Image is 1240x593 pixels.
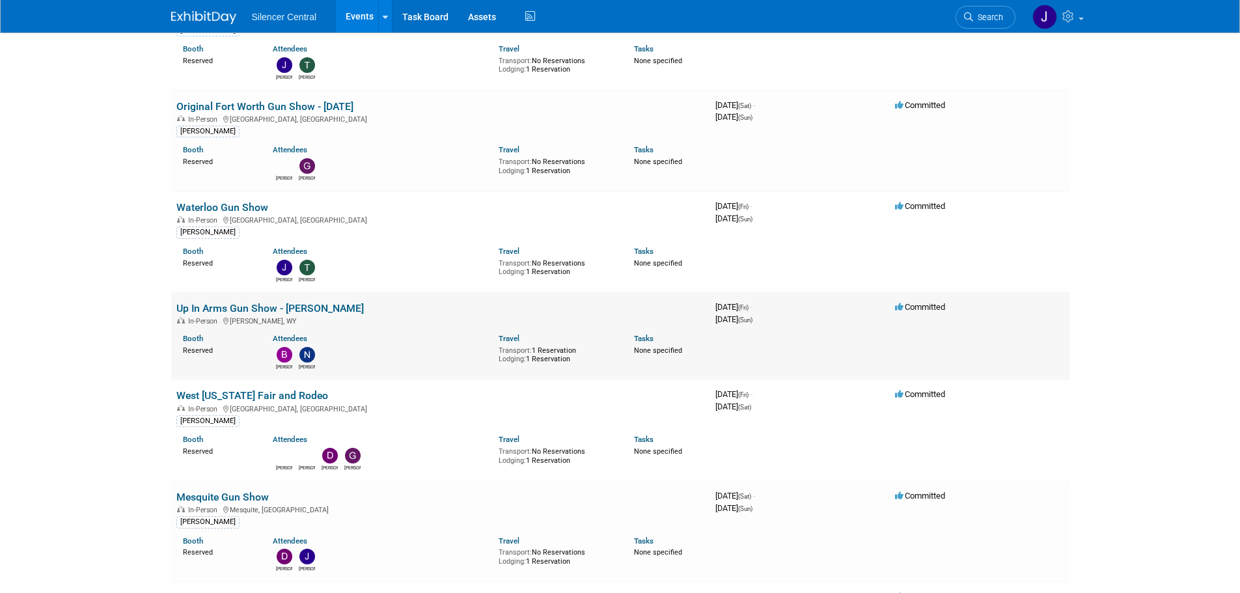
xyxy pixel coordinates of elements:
[183,545,254,557] div: Reserved
[273,145,307,154] a: Attendees
[177,506,185,512] img: In-Person Event
[738,203,749,210] span: (Fri)
[322,463,338,471] div: David Aguais
[176,516,240,528] div: [PERSON_NAME]
[634,145,654,154] a: Tasks
[499,57,532,65] span: Transport:
[499,44,519,53] a: Travel
[176,227,240,238] div: [PERSON_NAME]
[273,435,307,444] a: Attendees
[299,463,315,471] div: Taylor Allen
[715,112,752,122] span: [DATE]
[277,549,292,564] img: David Aguais
[183,256,254,268] div: Reserved
[277,347,292,363] img: Braden Hougaard
[738,404,751,411] span: (Sat)
[344,463,361,471] div: Gregory Wilkerson
[273,536,307,545] a: Attendees
[273,334,307,343] a: Attendees
[751,302,752,312] span: -
[176,415,240,427] div: [PERSON_NAME]
[176,100,353,113] a: Original Fort Worth Gun Show - [DATE]
[499,545,614,566] div: No Reservations 1 Reservation
[299,347,315,363] img: Noelle Kealoha
[753,100,755,110] span: -
[276,564,292,572] div: David Aguais
[738,102,751,109] span: (Sat)
[176,126,240,137] div: [PERSON_NAME]
[715,201,752,211] span: [DATE]
[183,344,254,355] div: Reserved
[499,355,526,363] span: Lodging:
[183,435,203,444] a: Booth
[299,275,315,283] div: Tyler Phillips
[188,317,221,325] span: In-Person
[252,12,317,22] span: Silencer Central
[499,346,532,355] span: Transport:
[299,549,315,564] img: Jeffrey Flournoy
[277,57,292,73] img: Justin Armstrong
[276,275,292,283] div: Julissa Linares
[176,302,364,314] a: Up In Arms Gun Show - [PERSON_NAME]
[738,505,752,512] span: (Sun)
[634,435,654,444] a: Tasks
[183,54,254,66] div: Reserved
[299,57,315,73] img: Tyler Phillips
[176,315,705,325] div: [PERSON_NAME], WY
[738,316,752,324] span: (Sun)
[499,167,526,175] span: Lodging:
[499,247,519,256] a: Travel
[634,536,654,545] a: Tasks
[183,334,203,343] a: Booth
[183,536,203,545] a: Booth
[499,548,532,557] span: Transport:
[499,456,526,465] span: Lodging:
[299,564,315,572] div: Jeffrey Flournoy
[634,548,682,557] span: None specified
[634,259,682,268] span: None specified
[177,317,185,324] img: In-Person Event
[499,557,526,566] span: Lodging:
[634,346,682,355] span: None specified
[176,201,268,214] a: Waterloo Gun Show
[276,73,292,81] div: Justin Armstrong
[188,405,221,413] span: In-Person
[715,314,752,324] span: [DATE]
[499,536,519,545] a: Travel
[499,145,519,154] a: Travel
[299,448,315,463] img: Taylor Allen
[499,54,614,74] div: No Reservations 1 Reservation
[276,174,292,182] div: Shaun Olsberg
[634,44,654,53] a: Tasks
[751,201,752,211] span: -
[176,403,705,413] div: [GEOGRAPHIC_DATA], [GEOGRAPHIC_DATA]
[273,44,307,53] a: Attendees
[183,247,203,256] a: Booth
[188,115,221,124] span: In-Person
[277,260,292,275] img: Julissa Linares
[177,115,185,122] img: In-Person Event
[499,155,614,175] div: No Reservations 1 Reservation
[299,174,315,182] div: Gregory Wilkerson
[634,247,654,256] a: Tasks
[715,100,755,110] span: [DATE]
[277,448,292,463] img: Shaun Olsberg
[177,405,185,411] img: In-Person Event
[499,65,526,74] span: Lodging:
[738,304,749,311] span: (Fri)
[634,158,682,166] span: None specified
[171,11,236,24] img: ExhibitDay
[715,402,751,411] span: [DATE]
[715,389,752,399] span: [DATE]
[188,506,221,514] span: In-Person
[188,216,221,225] span: In-Person
[176,214,705,225] div: [GEOGRAPHIC_DATA], [GEOGRAPHIC_DATA]
[715,302,752,312] span: [DATE]
[177,216,185,223] img: In-Person Event
[277,158,292,174] img: Shaun Olsberg
[276,463,292,471] div: Shaun Olsberg
[973,12,1003,22] span: Search
[499,158,532,166] span: Transport:
[499,447,532,456] span: Transport:
[183,44,203,53] a: Booth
